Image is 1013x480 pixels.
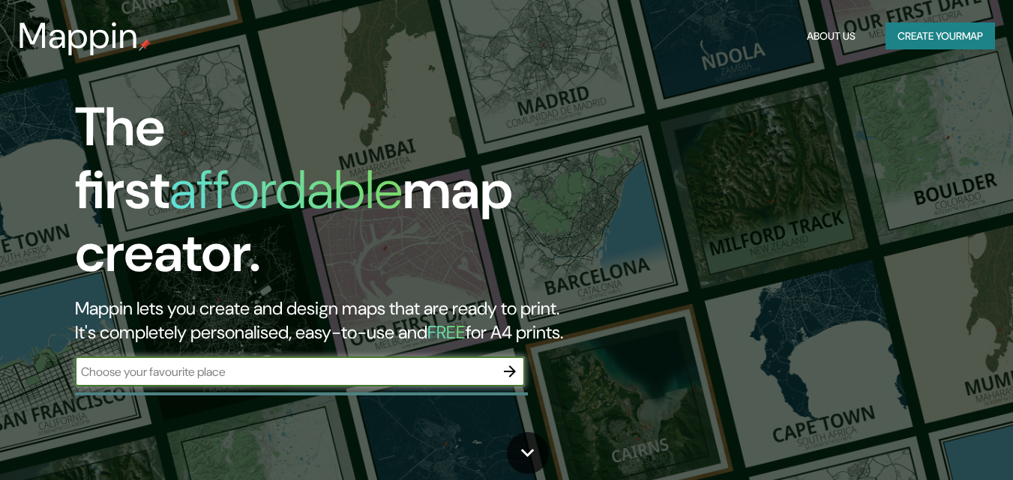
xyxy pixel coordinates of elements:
[75,363,495,380] input: Choose your favourite place
[427,320,466,344] h5: FREE
[75,96,582,297] h1: The first map creator.
[801,22,862,50] button: About Us
[75,297,582,344] h2: Mappin lets you create and design maps that are ready to print. It's completely personalised, eas...
[139,39,151,51] img: mappin-pin
[886,22,995,50] button: Create yourmap
[169,155,403,225] h1: affordable
[18,15,139,57] h3: Mappin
